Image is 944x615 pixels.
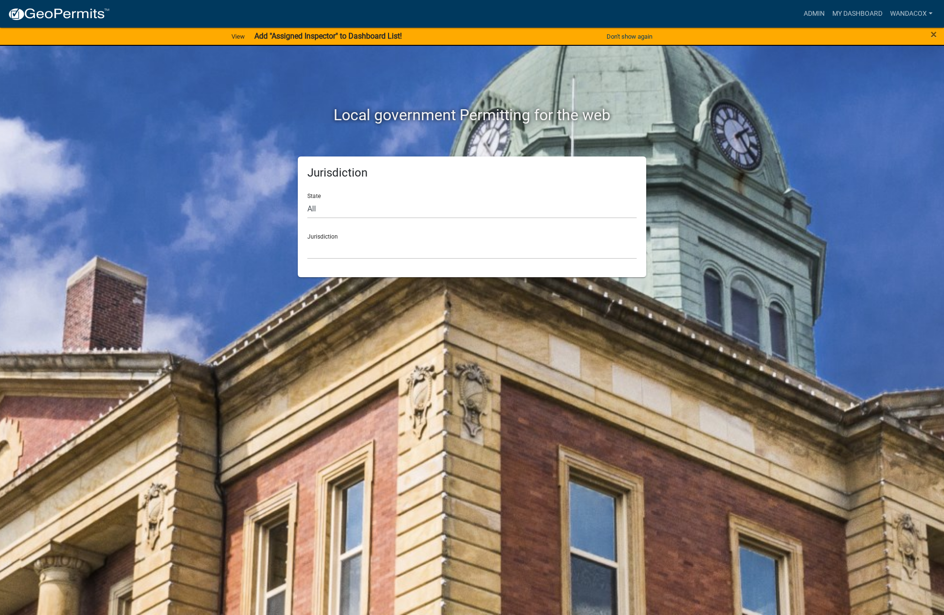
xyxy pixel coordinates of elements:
h5: Jurisdiction [307,166,637,180]
button: Don't show again [603,29,656,44]
strong: Add "Assigned Inspector" to Dashboard List! [254,31,402,41]
button: Close [931,29,937,40]
a: Admin [800,5,829,23]
a: My Dashboard [829,5,886,23]
a: View [228,29,249,44]
h2: Local government Permitting for the web [207,106,737,124]
a: WandaCox [886,5,936,23]
span: × [931,28,937,41]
